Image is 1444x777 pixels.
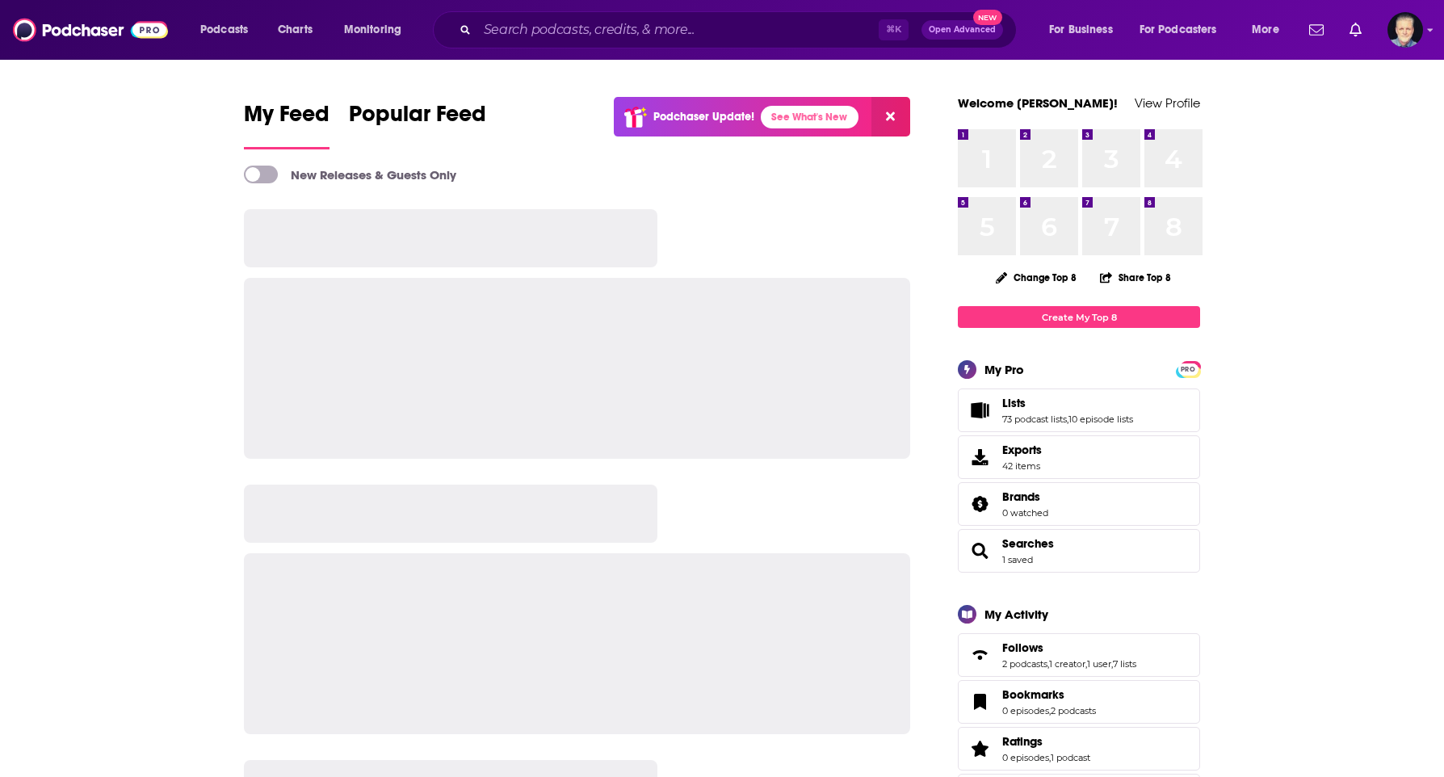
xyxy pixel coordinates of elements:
a: Brands [963,493,996,515]
a: Show notifications dropdown [1343,16,1368,44]
span: Exports [1002,443,1042,457]
a: Show notifications dropdown [1303,16,1330,44]
span: , [1047,658,1049,670]
span: ⌘ K [879,19,909,40]
a: Popular Feed [349,100,486,149]
a: 0 episodes [1002,752,1049,763]
a: PRO [1178,363,1198,375]
span: Popular Feed [349,100,486,137]
a: Follows [963,644,996,666]
p: Podchaser Update! [653,110,754,124]
a: 1 creator [1049,658,1085,670]
a: 0 watched [1002,507,1048,519]
button: Show profile menu [1387,12,1423,48]
span: Lists [958,388,1200,432]
img: Podchaser - Follow, Share and Rate Podcasts [13,15,168,45]
a: Bookmarks [963,691,996,713]
a: Exports [958,435,1200,479]
span: Follows [1002,640,1043,655]
span: Exports [963,446,996,468]
button: open menu [189,17,269,43]
span: For Business [1049,19,1113,41]
a: 10 episode lists [1068,414,1133,425]
a: Welcome [PERSON_NAME]! [958,95,1118,111]
a: Searches [1002,536,1054,551]
span: New [973,10,1002,25]
span: , [1067,414,1068,425]
a: Bookmarks [1002,687,1096,702]
a: Ratings [963,737,996,760]
span: Charts [278,19,313,41]
a: Brands [1002,489,1048,504]
a: New Releases & Guests Only [244,166,456,183]
a: See What's New [761,106,858,128]
span: , [1049,752,1051,763]
a: 0 episodes [1002,705,1049,716]
span: More [1252,19,1279,41]
span: , [1111,658,1113,670]
span: Podcasts [200,19,248,41]
div: My Pro [984,362,1024,377]
span: Logged in as JonesLiterary [1387,12,1423,48]
span: Brands [958,482,1200,526]
span: Ratings [958,727,1200,771]
span: , [1085,658,1087,670]
a: My Feed [244,100,330,149]
span: Open Advanced [929,26,996,34]
span: , [1049,705,1051,716]
span: Bookmarks [958,680,1200,724]
a: Ratings [1002,734,1090,749]
a: 1 podcast [1051,752,1090,763]
span: Brands [1002,489,1040,504]
a: 2 podcasts [1051,705,1096,716]
a: 7 lists [1113,658,1136,670]
div: My Activity [984,607,1048,622]
span: My Feed [244,100,330,137]
img: User Profile [1387,12,1423,48]
button: Change Top 8 [986,267,1086,288]
button: Share Top 8 [1099,262,1172,293]
span: Monitoring [344,19,401,41]
a: View Profile [1135,95,1200,111]
a: Searches [963,540,996,562]
a: Create My Top 8 [958,306,1200,328]
a: 73 podcast lists [1002,414,1067,425]
a: 2 podcasts [1002,658,1047,670]
a: Lists [963,399,996,422]
button: open menu [333,17,422,43]
a: 1 saved [1002,554,1033,565]
span: Lists [1002,396,1026,410]
button: open menu [1038,17,1133,43]
a: Follows [1002,640,1136,655]
span: For Podcasters [1140,19,1217,41]
div: Search podcasts, credits, & more... [448,11,1032,48]
a: 1 user [1087,658,1111,670]
input: Search podcasts, credits, & more... [477,17,879,43]
span: Bookmarks [1002,687,1064,702]
span: 42 items [1002,460,1042,472]
span: Follows [958,633,1200,677]
button: Open AdvancedNew [921,20,1003,40]
span: PRO [1178,363,1198,376]
span: Ratings [1002,734,1043,749]
span: Searches [958,529,1200,573]
a: Charts [267,17,322,43]
button: open menu [1129,17,1240,43]
button: open menu [1240,17,1299,43]
a: Lists [1002,396,1133,410]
